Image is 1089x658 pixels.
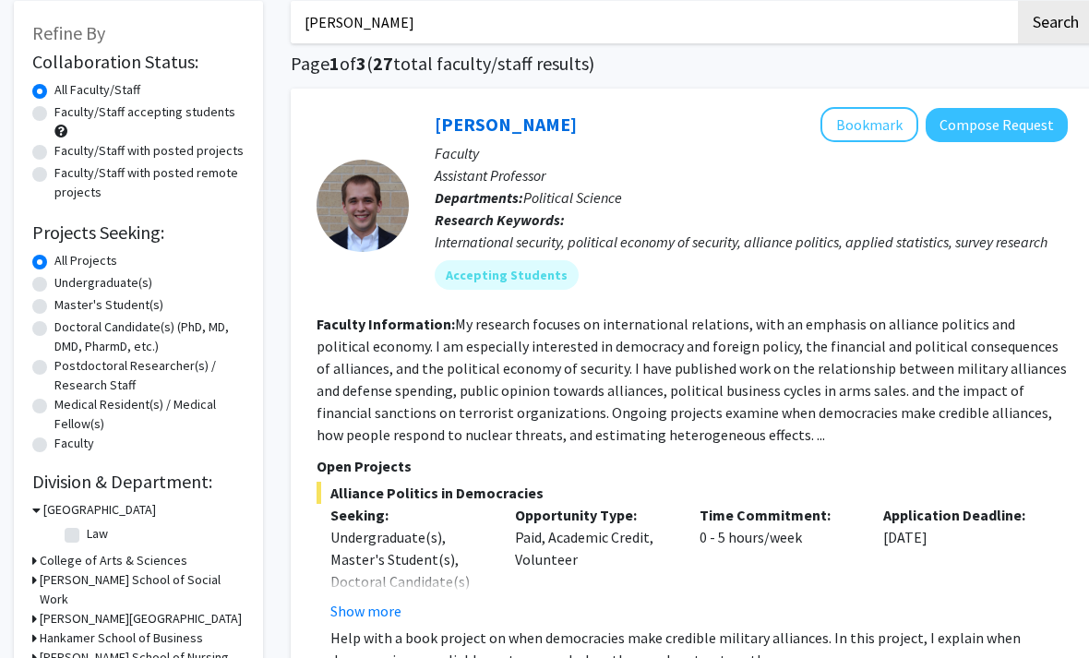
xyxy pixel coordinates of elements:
label: Undergraduate(s) [54,273,152,293]
p: Assistant Professor [435,164,1068,186]
button: Show more [330,600,401,622]
label: Faculty/Staff with posted projects [54,141,244,161]
h2: Division & Department: [32,471,245,493]
h3: Hankamer School of Business [40,628,203,648]
label: Medical Resident(s) / Medical Fellow(s) [54,395,245,434]
h3: [PERSON_NAME][GEOGRAPHIC_DATA] [40,609,242,628]
label: Faculty [54,434,94,453]
b: Research Keywords: [435,210,565,229]
a: [PERSON_NAME] [435,113,577,136]
span: Political Science [523,188,622,207]
button: Add Joshua Alley to Bookmarks [820,107,918,142]
h2: Collaboration Status: [32,51,245,73]
h2: Projects Seeking: [32,221,245,244]
span: Alliance Politics in Democracies [317,482,1068,504]
p: Seeking: [330,504,487,526]
fg-read-more: My research focuses on international relations, with an emphasis on alliance politics and politic... [317,315,1067,444]
iframe: Chat [14,575,78,644]
input: Search Keywords [291,1,1015,43]
div: Undergraduate(s), Master's Student(s), Doctoral Candidate(s) (PhD, MD, DMD, PharmD, etc.) [330,526,487,637]
label: Faculty/Staff with posted remote projects [54,163,245,202]
label: Master's Student(s) [54,295,163,315]
b: Faculty Information: [317,315,455,333]
label: All Projects [54,251,117,270]
h3: [GEOGRAPHIC_DATA] [43,500,156,520]
label: Doctoral Candidate(s) (PhD, MD, DMD, PharmD, etc.) [54,317,245,356]
label: Law [87,524,108,544]
label: Faculty/Staff accepting students [54,102,235,122]
p: Open Projects [317,455,1068,477]
div: International security, political economy of security, alliance politics, applied statistics, sur... [435,231,1068,253]
b: Departments: [435,188,523,207]
mat-chip: Accepting Students [435,260,579,290]
p: Time Commitment: [700,504,856,526]
p: Application Deadline: [883,504,1040,526]
span: Refine By [32,21,105,44]
h3: College of Arts & Sciences [40,551,187,570]
label: Postdoctoral Researcher(s) / Research Staff [54,356,245,395]
button: Compose Request to Joshua Alley [926,108,1068,142]
span: 27 [373,52,393,75]
span: 1 [329,52,340,75]
span: 3 [356,52,366,75]
p: Faculty [435,142,1068,164]
h3: [PERSON_NAME] School of Social Work [40,570,245,609]
div: 0 - 5 hours/week [686,504,870,622]
div: [DATE] [869,504,1054,622]
p: Opportunity Type: [515,504,672,526]
label: All Faculty/Staff [54,80,140,100]
div: Paid, Academic Credit, Volunteer [501,504,686,622]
